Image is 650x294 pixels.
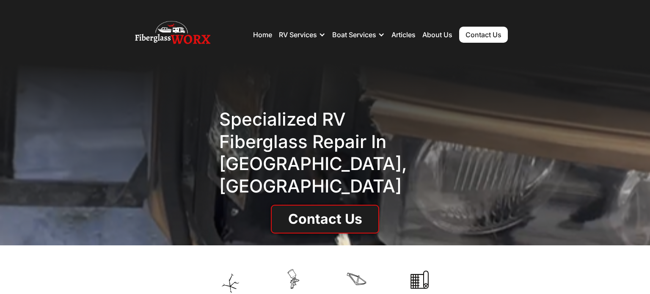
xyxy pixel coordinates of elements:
div: Boat Services [332,22,385,47]
a: Contact Us [459,27,508,43]
a: Contact Us [271,205,379,234]
div: Boat Services [332,30,376,39]
a: Home [253,30,272,39]
a: Articles [391,30,416,39]
div: RV Services [279,22,325,47]
div: RV Services [279,30,317,39]
img: Fiberglass WorX – RV Repair, RV Roof & RV Detailing [135,18,210,52]
h1: Specialized RV Fiberglass repair in [GEOGRAPHIC_DATA], [GEOGRAPHIC_DATA] [219,108,431,197]
a: About Us [422,30,452,39]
